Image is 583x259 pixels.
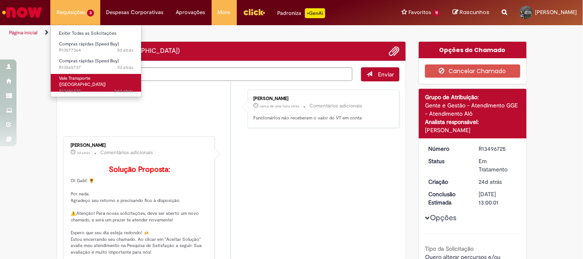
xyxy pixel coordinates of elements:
[433,10,440,17] span: 11
[425,118,520,126] div: Analista responsável:
[71,143,208,148] div: [PERSON_NAME]
[51,57,142,72] a: Aberto R13565737 : Compras rápidas (Speed Buy)
[87,10,94,17] span: 3
[425,64,520,78] button: Cancelar Chamado
[479,145,517,153] div: R13496725
[453,9,489,17] a: Rascunhos
[260,104,299,109] span: cerca de uma hora atrás
[260,104,299,109] time: 01/10/2025 14:36:13
[51,29,142,38] a: Exibir Todas as Solicitações
[6,25,382,40] ul: Trilhas de página
[408,8,431,17] span: Favoritos
[460,8,489,16] span: Rascunhos
[59,58,119,64] span: Compras rápidas (Speed Buy)
[9,29,38,36] a: Página inicial
[253,115,391,121] p: Funcionários não receberam o valor do VT em conta
[309,102,362,109] small: Comentários adicionais
[50,25,142,97] ul: Requisições
[425,101,520,118] div: Gente e Gestão - Atendimento GGE - Atendimento Alô
[117,47,133,53] time: 29/09/2025 14:40:21
[63,67,353,81] textarea: Digite sua mensagem aqui...
[422,145,473,153] dt: Número
[278,8,325,18] div: Padroniza
[389,46,399,57] button: Adicionar anexos
[114,88,133,94] span: 24d atrás
[176,8,205,17] span: Aprovações
[535,9,577,16] span: [PERSON_NAME]
[117,47,133,53] span: 3d atrás
[218,8,231,17] span: More
[479,178,502,185] span: 24d atrás
[51,74,142,92] a: Aberto R13496725 : Vale Transporte (VT)
[361,67,399,81] button: Enviar
[57,8,85,17] span: Requisições
[117,64,133,71] time: 25/09/2025 10:26:13
[253,96,391,101] div: [PERSON_NAME]
[305,8,325,18] p: +GenAi
[109,165,170,174] b: Solução Proposta:
[101,149,153,156] small: Comentários adicionais
[425,93,520,101] div: Grupo de Atribuição:
[77,150,90,155] time: 29/09/2025 09:28:03
[422,190,473,207] dt: Conclusão Estimada
[1,4,43,21] img: ServiceNow
[106,8,164,17] span: Despesas Corporativas
[59,88,133,95] span: R13496725
[59,41,119,47] span: Compras rápidas (Speed Buy)
[425,126,520,134] div: [PERSON_NAME]
[479,157,517,173] div: Em Tratamento
[425,245,474,252] b: Tipo da Solicitação
[243,6,265,18] img: click_logo_yellow_360x200.png
[114,88,133,94] time: 08/09/2025 14:04:48
[422,157,473,165] dt: Status
[419,42,526,58] div: Opções do Chamado
[378,71,394,78] span: Enviar
[479,178,502,185] time: 08/09/2025 14:04:47
[59,64,133,71] span: R13565737
[59,75,106,88] span: Vale Transporte ([GEOGRAPHIC_DATA])
[59,47,133,54] span: R13577364
[117,64,133,71] span: 7d atrás
[479,190,517,207] div: [DATE] 13:00:01
[479,178,517,186] div: 08/09/2025 14:04:47
[422,178,473,186] dt: Criação
[77,150,90,155] span: 3d atrás
[51,40,142,55] a: Aberto R13577364 : Compras rápidas (Speed Buy)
